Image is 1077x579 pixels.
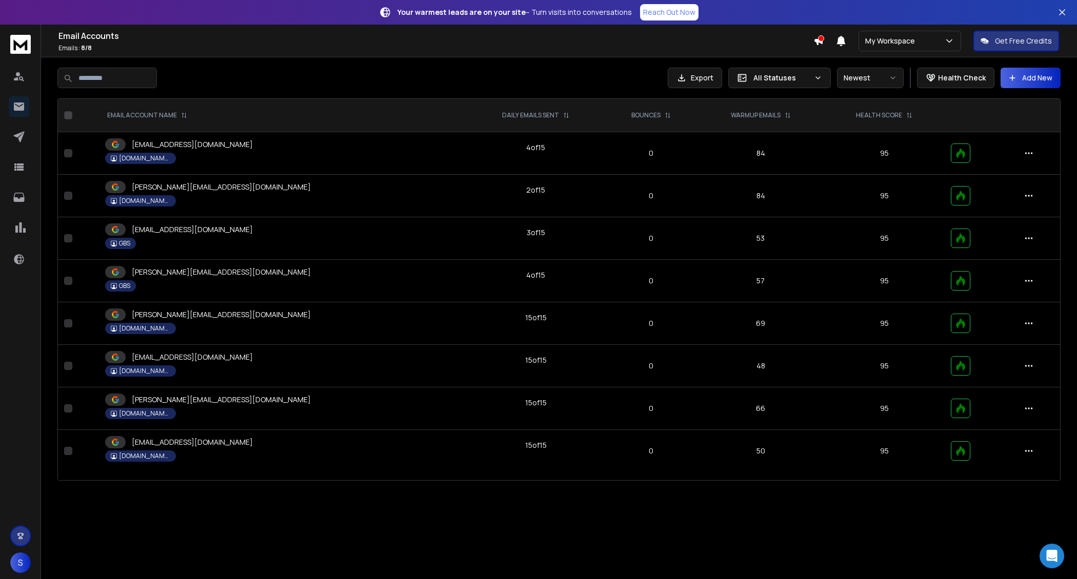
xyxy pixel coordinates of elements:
[132,309,311,320] p: [PERSON_NAME][EMAIL_ADDRESS][DOMAIN_NAME]
[81,44,92,52] span: 8 / 8
[526,185,545,195] div: 2 of 15
[58,30,813,42] h1: Email Accounts
[132,182,311,192] p: [PERSON_NAME][EMAIL_ADDRESS][DOMAIN_NAME]
[824,175,945,217] td: 95
[668,68,722,88] button: Export
[10,552,31,573] button: S
[611,148,691,158] p: 0
[938,73,986,83] p: Health Check
[525,398,547,408] div: 15 of 15
[697,345,824,387] td: 48
[119,282,130,290] p: GBS
[527,228,545,238] div: 3 of 15
[119,154,170,162] p: [DOMAIN_NAME]
[697,175,824,217] td: 84
[611,276,691,286] p: 0
[132,267,311,277] p: [PERSON_NAME][EMAIL_ADDRESS][DOMAIN_NAME]
[824,345,945,387] td: 95
[753,73,810,83] p: All Statuses
[917,68,994,88] button: Health Check
[611,233,691,243] p: 0
[824,260,945,302] td: 95
[119,367,170,375] p: [DOMAIN_NAME]
[397,7,526,17] strong: Your warmest leads are on your site
[697,132,824,175] td: 84
[611,446,691,456] p: 0
[119,409,170,418] p: [DOMAIN_NAME]
[119,324,170,333] p: [DOMAIN_NAME]
[1040,544,1064,568] div: Open Intercom Messenger
[973,31,1059,51] button: Get Free Credits
[132,352,253,362] p: [EMAIL_ADDRESS][DOMAIN_NAME]
[10,35,31,54] img: logo
[119,197,170,205] p: [DOMAIN_NAME]
[611,361,691,371] p: 0
[526,142,545,153] div: 4 of 15
[856,111,902,119] p: HEALTH SCORE
[697,302,824,345] td: 69
[107,111,187,119] div: EMAIL ACCOUNT NAME
[611,191,691,201] p: 0
[824,302,945,345] td: 95
[640,4,699,20] a: Reach Out Now
[611,403,691,413] p: 0
[525,313,547,323] div: 15 of 15
[824,132,945,175] td: 95
[397,7,632,17] p: – Turn visits into conversations
[502,111,559,119] p: DAILY EMAILS SENT
[119,452,170,460] p: [DOMAIN_NAME]
[697,260,824,302] td: 57
[697,430,824,472] td: 50
[526,270,545,280] div: 4 of 15
[132,224,253,235] p: [EMAIL_ADDRESS][DOMAIN_NAME]
[132,395,311,405] p: [PERSON_NAME][EMAIL_ADDRESS][DOMAIN_NAME]
[824,217,945,260] td: 95
[731,111,781,119] p: WARMUP EMAILS
[824,430,945,472] td: 95
[697,217,824,260] td: 53
[837,68,904,88] button: Newest
[643,7,695,17] p: Reach Out Now
[697,387,824,430] td: 66
[119,239,130,247] p: GBS
[1001,68,1061,88] button: Add New
[525,440,547,450] div: 15 of 15
[995,36,1052,46] p: Get Free Credits
[132,139,253,150] p: [EMAIL_ADDRESS][DOMAIN_NAME]
[824,387,945,430] td: 95
[525,355,547,365] div: 15 of 15
[132,437,253,447] p: [EMAIL_ADDRESS][DOMAIN_NAME]
[611,318,691,328] p: 0
[631,111,661,119] p: BOUNCES
[58,44,813,52] p: Emails :
[865,36,919,46] p: My Workspace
